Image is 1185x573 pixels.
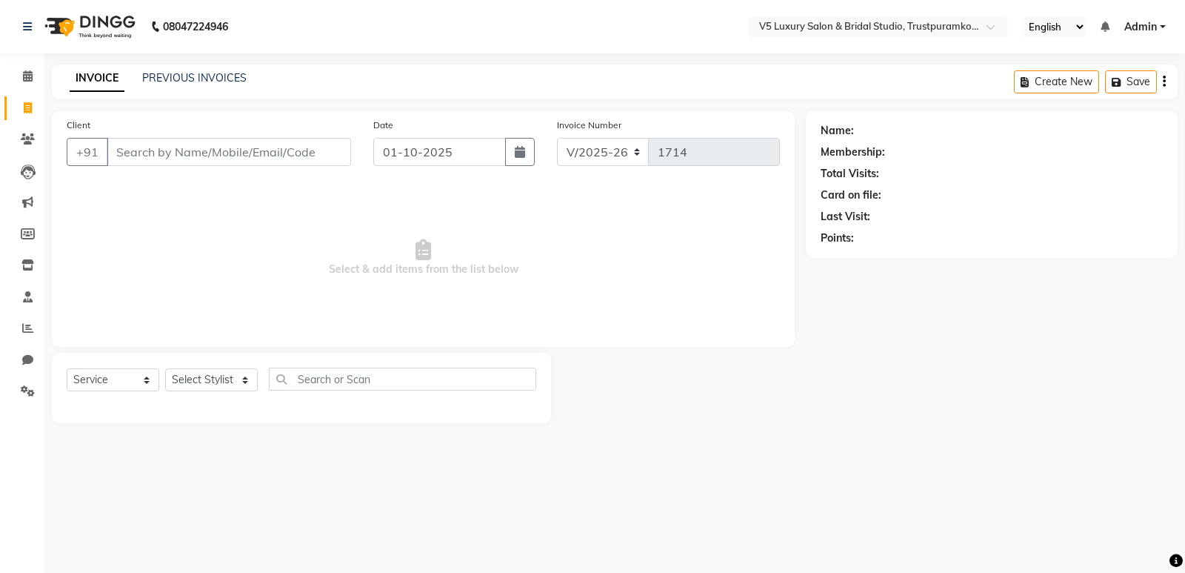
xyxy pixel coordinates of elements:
label: Invoice Number [557,119,621,132]
div: Name: [821,123,854,139]
button: Create New [1014,70,1099,93]
label: Date [373,119,393,132]
button: Save [1105,70,1157,93]
span: Select & add items from the list below [67,184,780,332]
a: INVOICE [70,65,124,92]
label: Client [67,119,90,132]
div: Points: [821,231,854,246]
div: Membership: [821,145,885,160]
div: Card on file: [821,188,881,203]
img: logo [38,6,139,47]
input: Search by Name/Mobile/Email/Code [107,138,351,166]
input: Search or Scan [269,368,536,391]
b: 08047224946 [163,6,228,47]
a: PREVIOUS INVOICES [142,71,247,85]
div: Last Visit: [821,209,870,225]
span: Admin [1124,19,1157,35]
div: Total Visits: [821,166,879,182]
button: +91 [67,138,108,166]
